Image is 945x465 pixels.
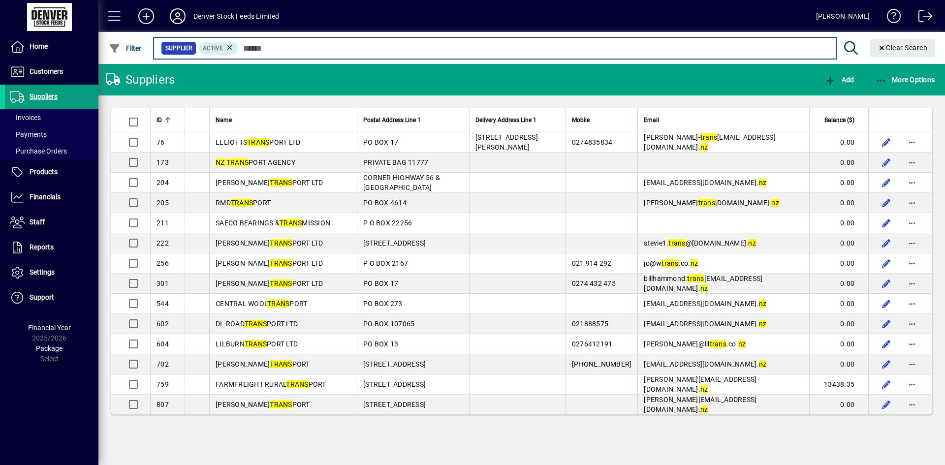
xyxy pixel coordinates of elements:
span: 0274 432 475 [572,279,616,287]
em: NZ [216,158,225,166]
span: [EMAIL_ADDRESS][DOMAIN_NAME]. [644,300,766,308]
em: TRANS [226,158,249,166]
span: 544 [157,300,169,308]
span: Supplier [165,43,192,53]
em: TRANS [270,401,292,408]
a: Customers [5,60,98,84]
span: PO BOX 17 [363,138,398,146]
span: 0274835834 [572,138,613,146]
a: Staff [5,210,98,235]
a: Payments [5,126,98,143]
span: [PERSON_NAME] PORT LTD [216,239,323,247]
button: Edit [879,235,894,251]
span: [PERSON_NAME]@lil .co. [644,340,746,348]
td: 0.00 [809,233,868,253]
span: 301 [157,279,169,287]
span: [PERSON_NAME] PORT LTD [216,179,323,186]
em: TRANS [267,300,289,308]
span: ID [157,115,162,125]
em: nz [771,199,779,207]
button: More options [904,376,920,392]
em: TRANS [245,340,267,348]
span: [PERSON_NAME] PORT LTD [216,279,323,287]
button: More options [904,316,920,332]
div: [PERSON_NAME] [816,8,870,24]
button: Edit [879,255,894,271]
span: 602 [157,320,169,328]
span: 173 [157,158,169,166]
span: DL ROAD PORT LTD [216,320,298,328]
td: 0.00 [809,193,868,213]
div: Mobile [572,115,632,125]
span: CORNER HIGHWAY 56 & [GEOGRAPHIC_DATA] [363,174,440,191]
em: TRANS [270,360,292,368]
button: More options [904,235,920,251]
span: 205 [157,199,169,207]
td: 0.00 [809,213,868,233]
button: More options [904,336,920,352]
td: 0.00 [809,253,868,274]
span: More Options [875,76,935,84]
span: Suppliers [30,93,58,100]
td: 0.00 [809,274,868,294]
span: Reports [30,243,54,251]
em: trans [700,133,717,141]
button: Edit [879,296,894,311]
em: TRANS [286,380,308,388]
div: Suppliers [106,72,175,88]
span: [STREET_ADDRESS] [363,401,426,408]
td: 0.00 [809,314,868,334]
button: Edit [879,134,894,150]
button: Edit [879,336,894,352]
em: TRANS [231,199,253,207]
button: More options [904,255,920,271]
button: Edit [879,276,894,291]
span: Home [30,42,48,50]
span: Delivery Address Line 1 [475,115,536,125]
span: [PERSON_NAME] PORT LTD [216,259,323,267]
em: trans [661,259,678,267]
span: PO BOX 4614 [363,199,407,207]
span: Mobile [572,115,590,125]
em: nz [700,143,708,151]
em: TRANS [280,219,302,227]
span: 211 [157,219,169,227]
div: Balance ($) [816,115,863,125]
span: CENTRAL WOOL PORT [216,300,307,308]
span: Financial Year [28,324,71,332]
span: Financials [30,193,61,201]
button: Edit [879,155,894,170]
span: PORT AGENCY [216,158,295,166]
button: Filter [106,39,144,57]
a: Logout [911,2,933,34]
button: Edit [879,175,894,190]
span: Filter [109,44,142,52]
span: 759 [157,380,169,388]
span: 021 914 292 [572,259,612,267]
span: [EMAIL_ADDRESS][DOMAIN_NAME]. [644,320,766,328]
span: PO BOX 273 [363,300,403,308]
span: [STREET_ADDRESS] [363,380,426,388]
button: Add [822,71,856,89]
a: Settings [5,260,98,285]
span: Package [36,344,63,352]
span: Active [203,45,223,52]
div: ID [157,115,179,125]
span: PO BOX 13 [363,340,398,348]
em: TRANS [270,279,292,287]
button: Edit [879,356,894,372]
button: More options [904,195,920,211]
a: Products [5,160,98,185]
td: 0.00 [809,132,868,153]
span: [STREET_ADDRESS][PERSON_NAME] [475,133,538,151]
span: jo@w .co. [644,259,698,267]
span: Postal Address Line 1 [363,115,421,125]
span: 222 [157,239,169,247]
button: More options [904,134,920,150]
div: Email [644,115,803,125]
span: Balance ($) [824,115,854,125]
em: nz [738,340,746,348]
a: Financials [5,185,98,210]
em: trans [687,275,704,282]
span: [EMAIL_ADDRESS][DOMAIN_NAME]. [644,360,766,368]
